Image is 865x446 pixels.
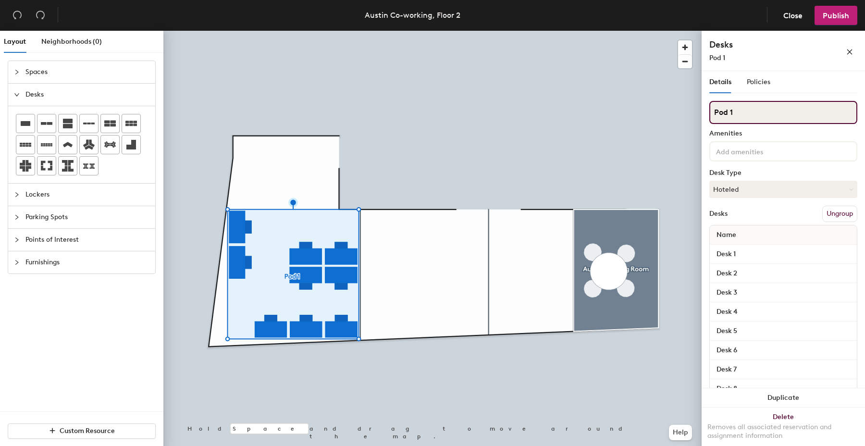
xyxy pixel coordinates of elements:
[14,92,20,98] span: expanded
[714,145,801,157] input: Add amenities
[14,237,20,243] span: collapsed
[365,9,460,21] div: Austin Co-working, Floor 2
[14,69,20,75] span: collapsed
[709,78,731,86] span: Details
[25,206,149,228] span: Parking Spots
[31,6,50,25] button: Redo (⌘ + ⇧ + Z)
[709,54,725,62] span: Pod 1
[712,226,741,244] span: Name
[14,192,20,198] span: collapsed
[823,11,849,20] span: Publish
[712,248,855,261] input: Unnamed desk
[60,427,115,435] span: Custom Resource
[783,11,803,20] span: Close
[846,49,853,55] span: close
[712,382,855,396] input: Unnamed desk
[14,214,20,220] span: collapsed
[815,6,857,25] button: Publish
[709,210,728,218] div: Desks
[709,169,857,177] div: Desk Type
[712,363,855,376] input: Unnamed desk
[712,305,855,319] input: Unnamed desk
[775,6,811,25] button: Close
[25,184,149,206] span: Lockers
[8,423,156,439] button: Custom Resource
[712,267,855,280] input: Unnamed desk
[822,206,857,222] button: Ungroup
[709,130,857,137] div: Amenities
[702,388,865,408] button: Duplicate
[41,37,102,46] span: Neighborhoods (0)
[25,229,149,251] span: Points of Interest
[712,344,855,357] input: Unnamed desk
[669,425,692,440] button: Help
[4,37,26,46] span: Layout
[14,260,20,265] span: collapsed
[8,6,27,25] button: Undo (⌘ + Z)
[25,61,149,83] span: Spaces
[12,10,22,20] span: undo
[709,181,857,198] button: Hoteled
[707,423,859,440] div: Removes all associated reservation and assignment information
[25,84,149,106] span: Desks
[712,324,855,338] input: Unnamed desk
[709,38,815,51] h4: Desks
[712,286,855,299] input: Unnamed desk
[747,78,770,86] span: Policies
[25,251,149,273] span: Furnishings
